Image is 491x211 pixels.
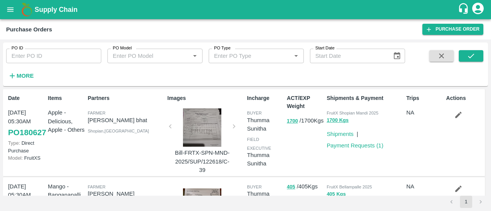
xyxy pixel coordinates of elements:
p: Partners [88,94,165,102]
div: | [354,127,358,138]
button: More [6,69,36,82]
p: Date [8,94,45,102]
p: NA [406,182,443,191]
p: [DATE] 05:30AM [8,182,45,200]
p: Images [167,94,244,102]
a: Purchase Order [422,24,483,35]
label: Start Date [315,45,334,51]
input: Enter PO ID [6,49,101,63]
p: [PERSON_NAME] bhat [88,116,165,124]
p: / 1700 Kgs [287,116,324,125]
span: Farmer [88,185,105,189]
div: customer-support [458,3,471,16]
div: Purchase Orders [6,25,52,34]
span: buyer [247,185,262,189]
p: Thumma Sunitha [247,190,284,207]
p: Shipments & Payment [327,94,404,102]
button: Open [190,51,200,61]
span: Shopian , [GEOGRAPHIC_DATA] [88,129,149,133]
input: Enter PO Type [211,51,279,61]
button: 405 [287,183,295,191]
p: Apple - Delicious, Apple - Others [48,108,85,134]
span: Model: [8,155,23,161]
button: 1700 [287,117,298,126]
a: Shipments [327,131,354,137]
button: page 1 [460,196,472,208]
span: Farmer [88,111,105,115]
p: Thumma Sunitha [247,116,284,133]
span: buyer [247,111,262,115]
nav: pagination navigation [444,196,488,208]
input: Enter PO Model [110,51,178,61]
strong: More [16,73,34,79]
button: Choose date [390,49,404,63]
a: Supply Chain [35,4,458,15]
p: Mango - Banganapalli [48,182,85,200]
p: Thumma Sunitha [247,151,284,168]
img: logo [19,2,35,17]
p: Direct Purchase [8,139,45,154]
p: Actions [446,94,483,102]
a: PO180627 [8,126,46,139]
div: account of current user [471,2,485,18]
p: ACT/EXP Weight [287,94,324,110]
span: field executive [247,137,271,150]
p: Bill-FRTX-SPN-MND-2025/SUP/122618/C-39 [173,149,231,174]
p: FruitXS [8,154,45,162]
p: Items [48,94,85,102]
button: 1700 Kgs [327,116,349,125]
button: 405 Kgs [327,190,346,199]
span: Type: [8,140,20,146]
p: Trips [406,94,443,102]
label: PO Model [113,45,132,51]
span: FruitX Bellampalle 2025 [327,185,372,189]
p: Incharge [247,94,284,102]
p: [DATE] 05:30AM [8,108,45,126]
b: Supply Chain [35,6,77,13]
p: / 405 Kgs [287,182,324,191]
input: Start Date [310,49,387,63]
button: open drawer [2,1,19,18]
span: FruitX Shopian Mandi 2025 [327,111,379,115]
label: PO Type [214,45,231,51]
label: PO ID [12,45,23,51]
p: [PERSON_NAME] [88,190,165,198]
p: NA [406,108,443,117]
a: Payment Requests (1) [327,142,384,149]
button: Open [291,51,301,61]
